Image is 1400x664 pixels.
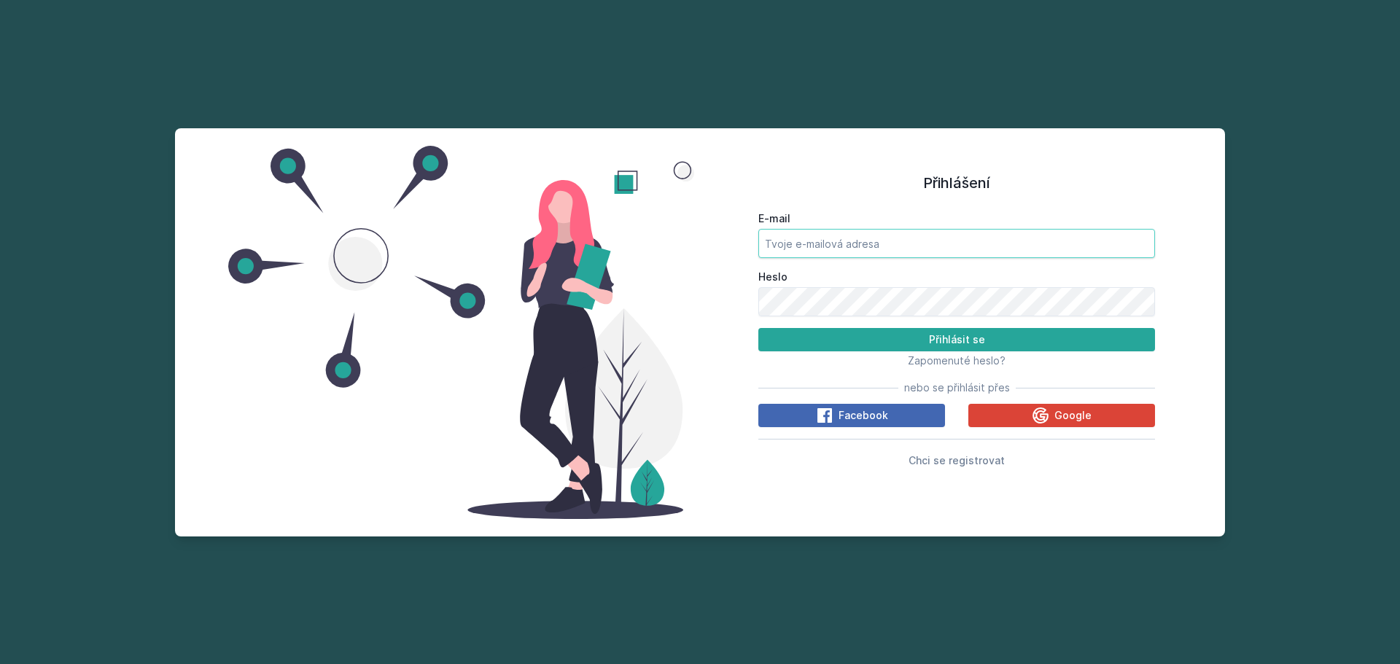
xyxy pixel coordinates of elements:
[909,451,1005,469] button: Chci se registrovat
[909,454,1005,466] span: Chci se registrovat
[758,229,1155,258] input: Tvoje e-mailová adresa
[758,270,1155,284] label: Heslo
[758,172,1155,194] h1: Přihlášení
[758,328,1155,351] button: Přihlásit se
[758,211,1155,226] label: E-mail
[904,380,1010,395] span: nebo se přihlásit přes
[968,404,1155,427] button: Google
[908,354,1006,367] span: Zapomenuté heslo?
[1054,408,1092,423] span: Google
[758,404,945,427] button: Facebook
[839,408,888,423] span: Facebook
